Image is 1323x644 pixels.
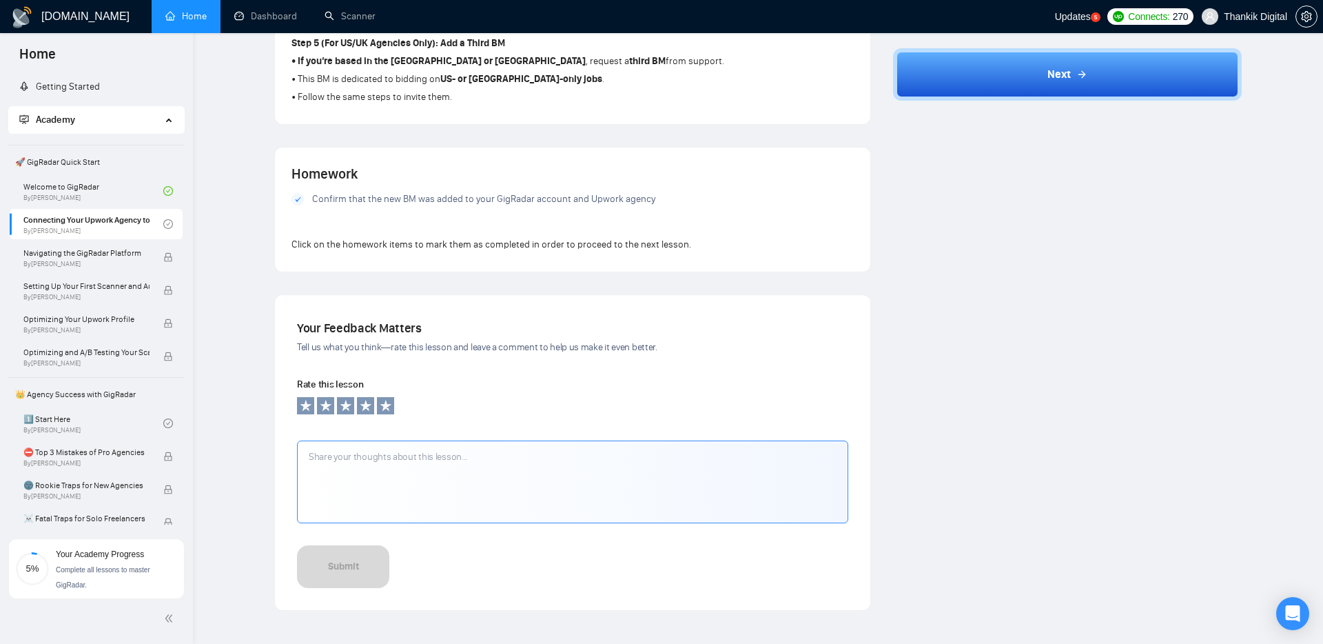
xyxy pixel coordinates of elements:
[1055,11,1091,22] span: Updates
[8,73,184,101] li: Getting Started
[1113,11,1124,22] img: upwork-logo.png
[163,352,173,361] span: lock
[234,10,297,22] a: dashboardDashboard
[56,566,150,589] span: Complete all lessons to master GigRadar.
[19,114,75,125] span: Academy
[19,81,100,92] a: rocketGetting Started
[291,55,586,67] strong: • If you’re based in the [GEOGRAPHIC_DATA] or [GEOGRAPHIC_DATA]
[23,260,150,268] span: By [PERSON_NAME]
[8,44,67,73] span: Home
[297,545,389,588] button: Submit
[23,359,150,368] span: By [PERSON_NAME]
[629,55,666,67] strong: third BM
[163,485,173,494] span: lock
[23,492,150,501] span: By [PERSON_NAME]
[163,419,173,428] span: check-circle
[893,48,1242,101] button: Next
[297,321,422,336] span: Your Feedback Matters
[56,550,144,559] span: Your Academy Progress
[10,381,183,408] span: 👑 Agency Success with GigRadar
[297,341,657,353] span: Tell us what you think—rate this lesson and leave a comment to help us make it even better.
[16,564,49,573] span: 5%
[1276,597,1309,630] div: Open Intercom Messenger
[291,54,854,69] p: , request a from support.
[19,114,29,124] span: fund-projection-screen
[1295,11,1317,22] a: setting
[312,192,655,207] span: Confirm that the new BM was added to your GigRadar account and Upwork agency
[36,114,75,125] span: Academy
[297,379,363,390] span: Rate this lesson
[291,164,854,183] h4: Homework
[163,319,173,328] span: lock
[291,37,505,49] strong: Step 5 (For US/UK Agencies Only): Add a Third BM
[1296,11,1317,22] span: setting
[11,6,33,28] img: logo
[165,10,207,22] a: homeHome
[23,279,150,293] span: Setting Up Your First Scanner and Auto-Bidder
[1047,66,1071,83] span: Next
[23,512,150,525] span: ☠️ Fatal Traps for Solo Freelancers
[23,326,150,334] span: By [PERSON_NAME]
[163,285,173,295] span: lock
[164,612,178,625] span: double-left
[23,445,150,459] span: ⛔ Top 3 Mistakes of Pro Agencies
[23,246,150,260] span: Navigating the GigRadar Platform
[291,239,691,250] span: Click on the homework items to mark them as completed in order to proceed to the next lesson.
[23,459,150,467] span: By [PERSON_NAME]
[1173,9,1188,24] span: 270
[23,408,163,439] a: 1️⃣ Start HereBy[PERSON_NAME]
[163,186,173,196] span: check-circle
[10,148,183,176] span: 🚀 GigRadar Quick Start
[291,90,854,105] p: • Follow the same steps to invite them.
[23,312,150,326] span: Optimizing Your Upwork Profile
[1128,9,1169,24] span: Connects:
[1205,12,1215,21] span: user
[1091,12,1100,22] a: 5
[23,176,163,206] a: Welcome to GigRadarBy[PERSON_NAME]
[163,252,173,262] span: lock
[23,345,150,359] span: Optimizing and A/B Testing Your Scanner for Better Results
[163,518,173,527] span: lock
[163,219,173,229] span: check-circle
[23,209,163,239] a: Connecting Your Upwork Agency to GigRadarBy[PERSON_NAME]
[23,293,150,301] span: By [PERSON_NAME]
[1094,14,1098,21] text: 5
[325,10,376,22] a: searchScanner
[163,452,173,461] span: lock
[291,72,854,87] p: • This BM is dedicated to bidding on .
[328,559,359,574] div: Submit
[1295,6,1317,28] button: setting
[23,479,150,492] span: 🌚 Rookie Traps for New Agencies
[440,73,602,85] strong: US- or [GEOGRAPHIC_DATA]-only jobs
